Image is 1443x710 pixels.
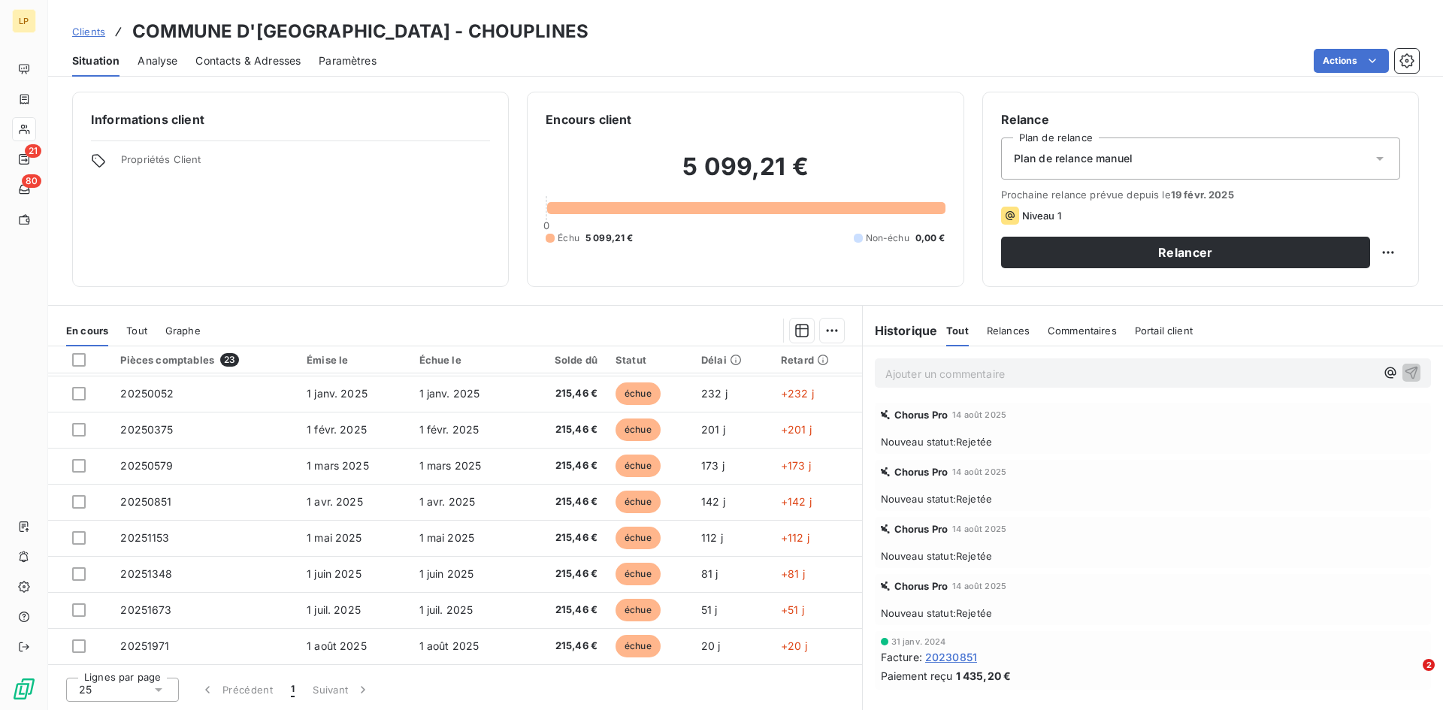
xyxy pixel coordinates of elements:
span: 5 099,21 € [585,231,634,245]
span: 20251971 [120,639,169,652]
span: 21 [25,144,41,158]
span: 1 mai 2025 [307,531,362,544]
span: 215,46 € [531,386,597,401]
span: Contacts & Adresses [195,53,301,68]
span: 1 févr. 2025 [419,423,479,436]
span: 1 435,20 € [956,668,1012,684]
button: Suivant [304,674,380,705]
span: Commentaires [1048,325,1117,337]
span: Nouveau statut : Rejetée [881,607,1425,619]
span: 142 j [701,495,725,508]
div: Statut [616,354,683,366]
span: échue [616,635,661,657]
span: Niveau 1 [1022,210,1061,222]
h6: Historique [863,322,938,340]
span: +142 j [781,495,812,508]
iframe: Intercom live chat [1392,659,1428,695]
span: 232 j [701,387,728,400]
span: 14 août 2025 [952,467,1006,476]
span: 25 [79,682,92,697]
span: échue [616,491,661,513]
span: 1 avr. 2025 [419,495,476,508]
span: Nouveau statut : Rejetée [881,550,1425,562]
span: échue [616,563,661,585]
span: 14 août 2025 [952,582,1006,591]
span: +20 j [781,639,807,652]
span: 20251673 [120,603,171,616]
span: +201 j [781,423,812,436]
span: 0 [543,219,549,231]
span: 1 janv. 2025 [419,387,480,400]
span: 1 févr. 2025 [307,423,367,436]
div: Émise le [307,354,401,366]
span: +81 j [781,567,805,580]
span: 81 j [701,567,718,580]
span: +112 j [781,531,809,544]
span: Chorus Pro [894,466,948,478]
div: Retard [781,354,853,366]
span: 1 mars 2025 [419,459,482,472]
span: 20230851 [925,649,977,665]
a: 21 [12,147,35,171]
span: Clients [72,26,105,38]
span: 20250052 [120,387,174,400]
span: 51 j [701,603,718,616]
button: Relancer [1001,237,1370,268]
span: 1 août 2025 [419,639,479,652]
a: Clients [72,24,105,39]
span: 1 avr. 2025 [307,495,363,508]
span: Chorus Pro [894,523,948,535]
span: +173 j [781,459,811,472]
h2: 5 099,21 € [546,152,945,197]
span: 20250579 [120,459,173,472]
span: 14 août 2025 [952,524,1006,533]
div: Délai [701,354,763,366]
span: 1 mai 2025 [419,531,475,544]
div: Échue le [419,354,514,366]
span: 173 j [701,459,725,472]
span: 215,46 € [531,458,597,473]
span: Plan de relance manuel [1014,151,1133,166]
span: 20250375 [120,423,173,436]
span: 1 juin 2025 [419,567,474,580]
span: 19 févr. 2025 [1171,189,1234,201]
span: 215,46 € [531,530,597,545]
span: Graphe [165,325,201,337]
span: Nouveau statut : Rejetée [881,493,1425,505]
span: 2 [1423,659,1435,671]
span: Paramètres [319,53,377,68]
h6: Informations client [91,110,490,128]
span: 215,46 € [531,422,597,437]
span: En cours [66,325,108,337]
span: 20 j [701,639,721,652]
span: Prochaine relance prévue depuis le [1001,189,1400,201]
span: 1 mars 2025 [307,459,369,472]
span: 112 j [701,531,723,544]
span: échue [616,382,661,405]
button: Précédent [191,674,282,705]
button: 1 [282,674,304,705]
span: 20251348 [120,567,172,580]
span: Propriétés Client [121,153,490,174]
span: Chorus Pro [894,580,948,592]
span: Non-échu [866,231,909,245]
span: Situation [72,53,119,68]
span: 23 [220,353,239,367]
span: échue [616,455,661,477]
span: Facture : [881,649,922,665]
div: Solde dû [531,354,597,366]
h3: COMMUNE D'[GEOGRAPHIC_DATA] - CHOUPLINES [132,18,588,45]
span: 201 j [701,423,725,436]
span: Tout [126,325,147,337]
span: 1 août 2025 [307,639,367,652]
span: 215,46 € [531,603,597,618]
span: 1 janv. 2025 [307,387,368,400]
span: Nouveau statut : Rejetée [881,436,1425,448]
span: 80 [22,174,41,188]
span: 1 juin 2025 [307,567,362,580]
h6: Encours client [546,110,631,128]
span: 215,46 € [531,566,597,582]
span: Tout [946,325,969,337]
span: échue [616,599,661,621]
span: Analyse [138,53,177,68]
